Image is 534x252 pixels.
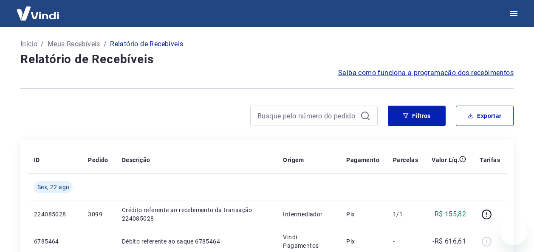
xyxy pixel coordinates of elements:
p: Pix [346,210,379,218]
p: Origem [283,156,304,164]
p: 6785464 [34,237,74,246]
p: Parcelas [393,156,418,164]
p: Intermediador [283,210,333,218]
p: Crédito referente ao recebimento da transação 224085028 [122,206,270,223]
a: Saiba como funciona a programação dos recebimentos [338,68,514,78]
p: Pix [346,237,379,246]
p: Descrição [122,156,150,164]
p: 1/1 [393,210,418,218]
p: ID [34,156,40,164]
span: Sex, 22 ago [37,183,69,191]
a: Início [20,39,37,49]
p: / [41,39,44,49]
p: 3099 [88,210,108,218]
p: 224085028 [34,210,74,218]
p: Tarifas [480,156,500,164]
p: - [393,237,418,246]
p: Pagamento [346,156,379,164]
input: Busque pelo número do pedido [257,109,357,122]
p: R$ 155,82 [435,209,466,219]
h4: Relatório de Recebíveis [20,51,514,68]
p: -R$ 616,61 [432,236,466,246]
button: Filtros [388,106,446,126]
p: Valor Líq. [432,156,459,164]
p: Pedido [88,156,108,164]
p: Débito referente ao saque 6785464 [122,237,270,246]
p: Vindi Pagamentos [283,233,333,250]
button: Exportar [456,106,514,126]
p: / [104,39,107,49]
img: Vindi [10,0,65,26]
iframe: Botão para abrir a janela de mensagens [500,218,527,245]
a: Meus Recebíveis [48,39,100,49]
p: Relatório de Recebíveis [110,39,183,49]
